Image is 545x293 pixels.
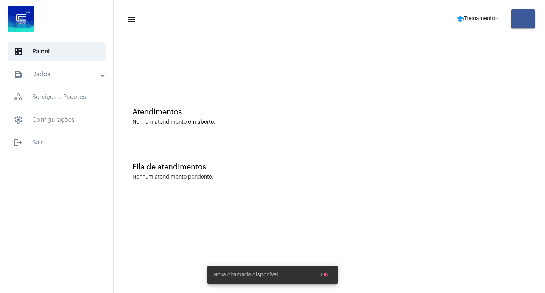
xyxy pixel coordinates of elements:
[519,14,528,24] mat-icon: add
[14,70,101,79] mat-panel-title: Dados
[132,174,213,180] div: Nenhum atendimento pendente.
[14,47,23,56] span: sidenav icon
[8,88,106,106] span: Serviços e Pacotes
[132,163,526,171] div: Fila de atendimentos
[132,108,526,116] div: Atendimentos
[132,119,526,125] div: Nenhum atendimento em aberto.
[452,11,505,27] button: Treinamento
[14,138,23,147] mat-icon: sidenav icon
[8,111,106,129] span: Configurações
[213,271,278,279] span: Nova chamada disponível
[6,4,36,34] img: d4669ae0-8c07-2337-4f67-34b0df7f5ae4.jpeg
[5,65,113,83] mat-expansion-panel-header: sidenav iconDados
[14,115,23,124] span: sidenav icon
[8,133,106,152] span: Sair
[464,16,495,22] span: Treinamento
[321,272,329,277] span: OK
[14,70,23,79] mat-icon: sidenav icon
[494,16,500,22] mat-icon: arrow_drop_down
[315,268,335,282] button: OK
[127,15,135,24] mat-icon: sidenav icon
[456,15,464,23] mat-icon: school
[8,42,106,61] span: Painel
[14,92,23,102] span: sidenav icon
